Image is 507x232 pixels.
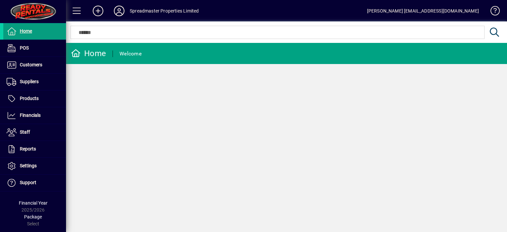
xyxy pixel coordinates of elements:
div: Spreadmaster Properties Limited [130,6,199,16]
div: Home [71,48,106,59]
span: Financial Year [19,200,48,206]
a: Reports [3,141,66,157]
a: Products [3,90,66,107]
span: Package [24,214,42,219]
span: Products [20,96,39,101]
a: Settings [3,158,66,174]
a: Staff [3,124,66,141]
a: POS [3,40,66,56]
span: Reports [20,146,36,151]
a: Customers [3,57,66,73]
span: Suppliers [20,79,39,84]
div: [PERSON_NAME] [EMAIL_ADDRESS][DOMAIN_NAME] [367,6,479,16]
a: Support [3,175,66,191]
span: Support [20,180,36,185]
button: Profile [109,5,130,17]
a: Knowledge Base [486,1,499,23]
button: Add [87,5,109,17]
span: Home [20,28,32,34]
span: Staff [20,129,30,135]
span: Customers [20,62,42,67]
div: Welcome [119,49,142,59]
span: POS [20,45,29,50]
span: Financials [20,113,41,118]
a: Financials [3,107,66,124]
a: Suppliers [3,74,66,90]
span: Settings [20,163,37,168]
